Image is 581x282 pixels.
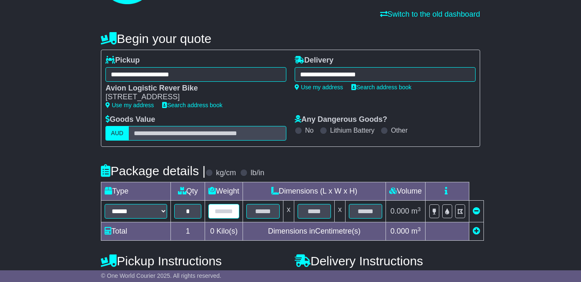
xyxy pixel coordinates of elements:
span: 0 [210,227,214,235]
td: Qty [171,182,205,201]
label: Pickup [105,56,140,65]
label: Other [391,126,408,134]
a: Search address book [162,102,222,108]
label: Lithium Battery [330,126,375,134]
div: [STREET_ADDRESS] [105,93,278,102]
label: kg/cm [216,169,236,178]
a: Use my address [105,102,154,108]
h4: Begin your quote [101,32,480,45]
a: Remove this item [473,207,480,215]
td: Dimensions (L x W x H) [243,182,386,201]
span: m [411,207,421,215]
sup: 3 [418,226,421,232]
h4: Delivery Instructions [295,254,480,268]
span: m [411,227,421,235]
span: 0.000 [391,227,409,235]
label: Any Dangerous Goods? [295,115,387,124]
label: No [305,126,313,134]
h4: Pickup Instructions [101,254,286,268]
div: Avion Logistic Rever Bike [105,84,278,93]
a: Search address book [351,84,411,91]
label: Goods Value [105,115,155,124]
span: 0.000 [391,207,409,215]
td: x [283,201,294,222]
td: Dimensions in Centimetre(s) [243,222,386,241]
td: Total [101,222,171,241]
label: AUD [105,126,129,141]
sup: 3 [418,206,421,212]
td: Type [101,182,171,201]
td: Weight [205,182,243,201]
td: Volume [386,182,426,201]
span: © One World Courier 2025. All rights reserved. [101,272,221,279]
a: Switch to the old dashboard [380,10,480,18]
label: lb/in [250,169,264,178]
td: 1 [171,222,205,241]
label: Delivery [295,56,333,65]
a: Use my address [295,84,343,91]
h4: Package details | [101,164,205,178]
td: x [335,201,346,222]
a: Add new item [473,227,480,235]
td: Kilo(s) [205,222,243,241]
